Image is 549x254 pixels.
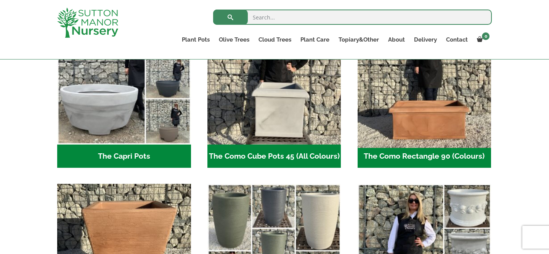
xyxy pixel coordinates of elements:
img: The Capri Pots [57,11,191,145]
a: About [384,34,409,45]
a: Delivery [409,34,441,45]
a: Plant Care [296,34,334,45]
a: Visit product category The Como Cube Pots 45 (All Colours) [207,11,341,168]
h2: The Capri Pots [57,145,191,168]
h2: The Como Rectangle 90 (Colours) [358,145,491,168]
input: Search... [213,10,492,25]
a: Visit product category The Capri Pots [57,11,191,168]
a: Olive Trees [214,34,254,45]
a: Topiary&Other [334,34,384,45]
img: logo [57,8,118,38]
a: Cloud Trees [254,34,296,45]
a: Contact [441,34,472,45]
img: The Como Rectangle 90 (Colours) [354,8,494,148]
img: The Como Cube Pots 45 (All Colours) [207,11,341,145]
a: Visit product category The Como Rectangle 90 (Colours) [358,11,491,168]
a: 0 [472,34,492,45]
a: Plant Pots [177,34,214,45]
h2: The Como Cube Pots 45 (All Colours) [207,145,341,168]
span: 0 [482,32,490,40]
